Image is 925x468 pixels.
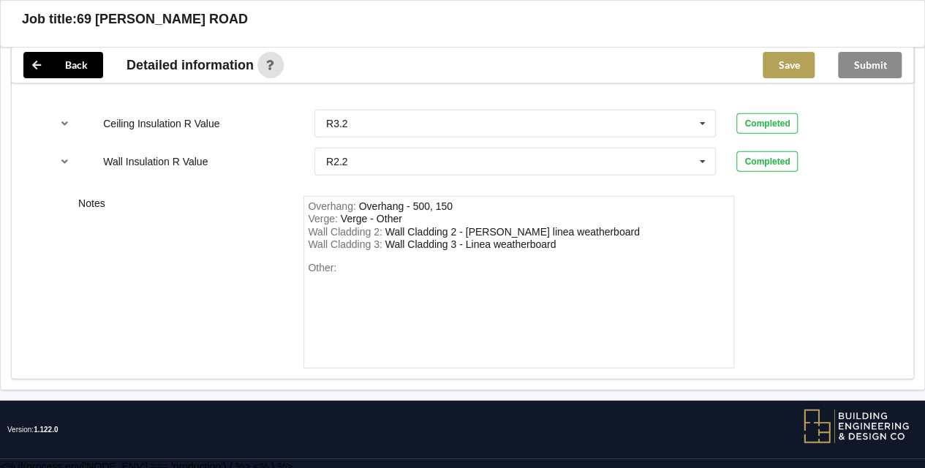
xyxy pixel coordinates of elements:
button: reference-toggle [50,148,79,175]
div: Notes [68,196,293,369]
h3: 69 [PERSON_NAME] ROAD [77,11,248,28]
div: Verge [341,213,402,224]
img: BEDC logo [803,408,910,445]
span: 1.122.0 [34,426,58,434]
label: Wall Insulation R Value [103,156,208,167]
div: Completed [736,113,798,134]
span: Detailed information [127,58,254,72]
div: WallCladding2 [385,226,640,238]
button: reference-toggle [50,110,79,137]
span: Wall Cladding 3 : [308,238,385,250]
button: Save [763,52,815,78]
span: Version: [7,401,58,459]
div: WallCladding3 [385,238,556,250]
h3: Job title: [22,11,77,28]
label: Ceiling Insulation R Value [103,118,219,129]
div: R2.2 [326,156,348,167]
div: R3.2 [326,118,348,129]
span: Wall Cladding 2 : [308,226,385,238]
span: Other: [308,262,336,273]
div: Overhang [359,200,453,212]
form: notes-field [303,196,734,369]
span: Verge : [308,213,340,224]
div: Completed [736,151,798,172]
span: Overhang : [308,200,358,212]
button: Back [23,52,103,78]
